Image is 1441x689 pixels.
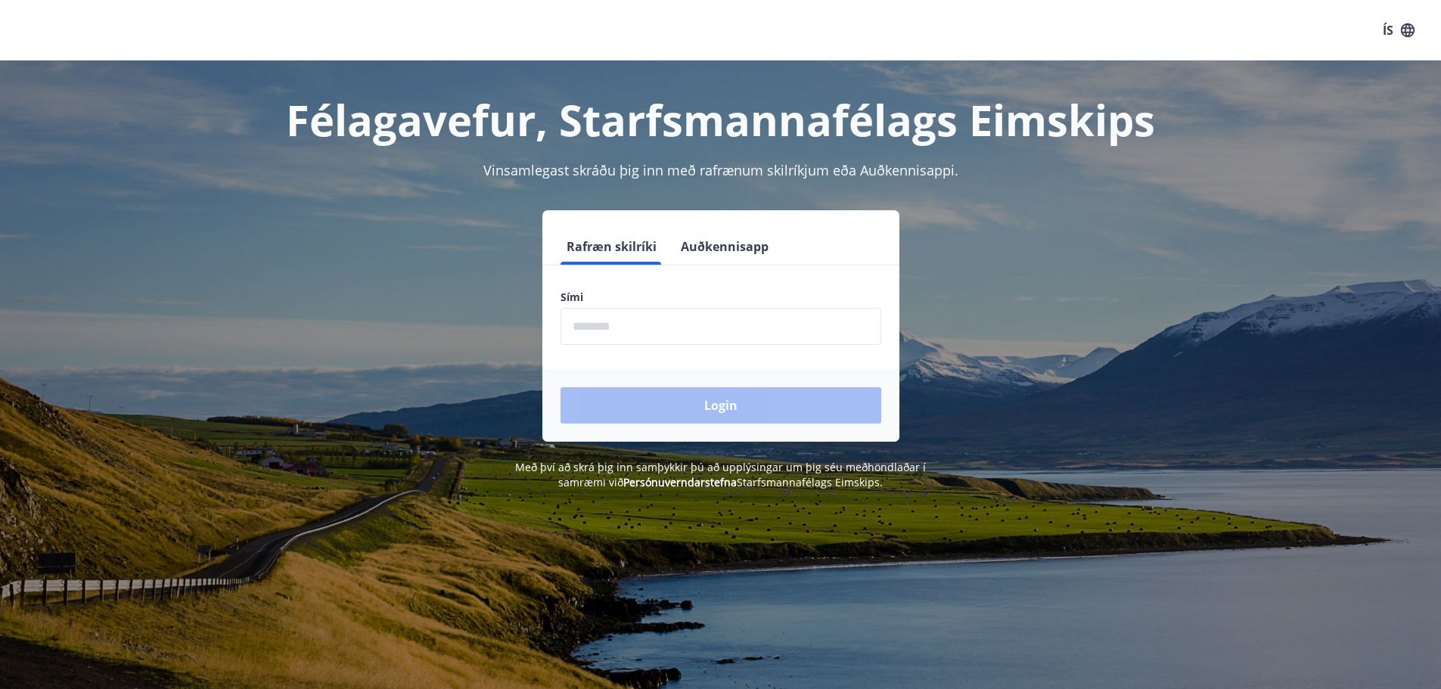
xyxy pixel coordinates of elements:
h1: Félagavefur, Starfsmannafélags Eimskips [194,91,1247,148]
button: ÍS [1374,17,1423,44]
label: Sími [561,290,881,305]
span: Með því að skrá þig inn samþykkir þú að upplýsingar um þig séu meðhöndlaðar í samræmi við Starfsm... [515,460,926,489]
button: Auðkennisapp [675,228,775,265]
a: Persónuverndarstefna [623,475,737,489]
span: Vinsamlegast skráðu þig inn með rafrænum skilríkjum eða Auðkennisappi. [483,161,958,179]
button: Rafræn skilríki [561,228,663,265]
